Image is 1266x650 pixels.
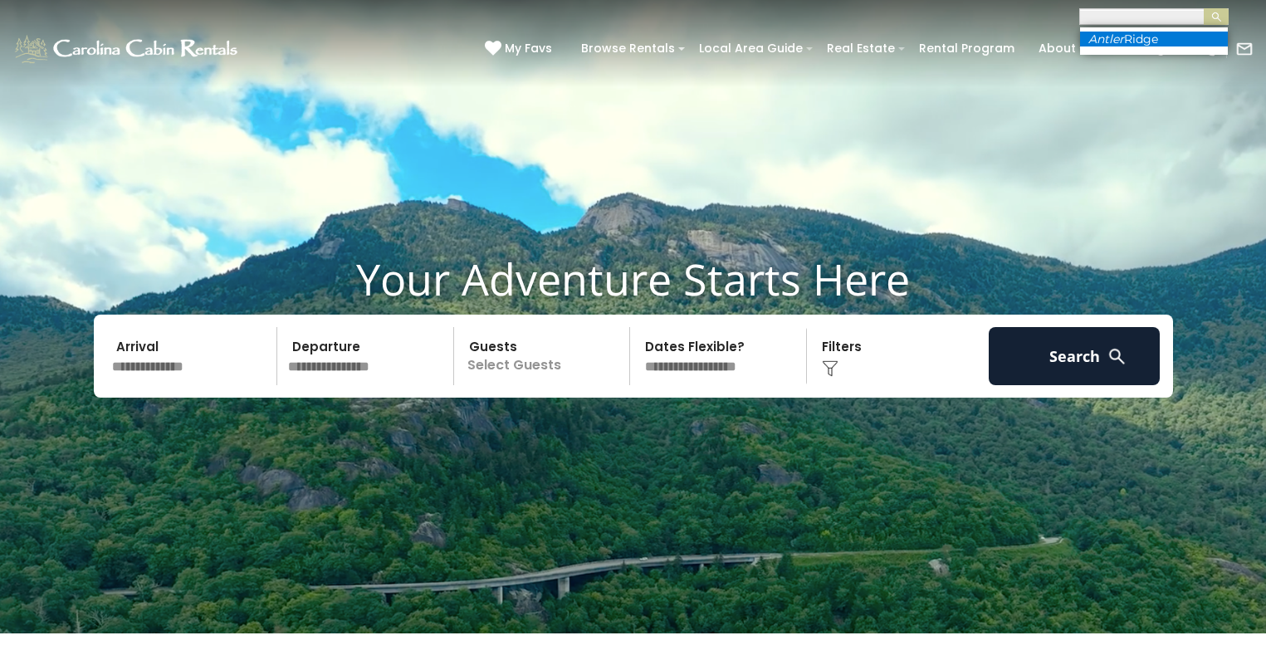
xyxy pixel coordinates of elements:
button: Search [989,327,1161,385]
img: White-1-1-2.png [12,32,242,66]
a: Real Estate [819,36,903,61]
span: My Favs [505,40,552,57]
a: Local Area Guide [691,36,811,61]
a: Rental Program [911,36,1023,61]
em: Antler [1088,32,1124,46]
a: About [1030,36,1084,61]
li: Ridge [1080,32,1228,46]
img: filter--v1.png [822,360,838,377]
a: Browse Rentals [573,36,683,61]
img: search-regular-white.png [1107,346,1127,367]
img: mail-regular-white.png [1235,40,1254,58]
p: Select Guests [459,327,630,385]
h1: Your Adventure Starts Here [12,253,1254,305]
a: My Favs [485,40,556,58]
